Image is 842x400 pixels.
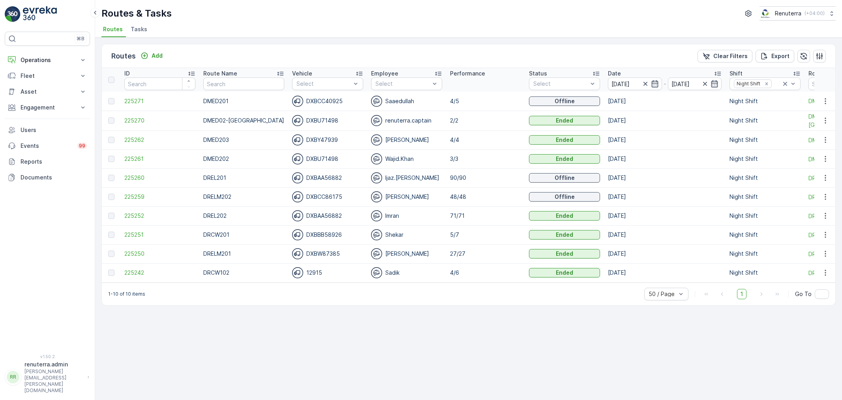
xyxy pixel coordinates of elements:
[371,153,382,164] img: svg%3e
[292,210,363,221] div: DXBAA56882
[203,212,284,220] p: DREL202
[21,174,87,181] p: Documents
[5,68,90,84] button: Fleet
[450,70,485,77] p: Performance
[292,96,363,107] div: DXBCC40925
[292,153,363,164] div: DXBU71498
[371,210,382,221] img: svg%3e
[371,134,382,145] img: svg%3e
[203,70,237,77] p: Route Name
[371,229,382,240] img: svg%3e
[292,153,303,164] img: svg%3e
[292,191,303,202] img: svg%3e
[371,248,382,259] img: svg%3e
[77,36,84,42] p: ⌘B
[203,155,284,163] p: DMED202
[729,250,801,258] p: Night Shift
[556,212,573,220] p: Ended
[529,116,600,125] button: Ended
[604,92,726,111] td: [DATE]
[5,138,90,154] a: Events99
[529,211,600,221] button: Ended
[292,210,303,221] img: svg%3e
[555,193,575,201] p: Offline
[292,115,303,126] img: svg%3e
[108,213,114,219] div: Toggle Row Selected
[21,142,73,150] p: Events
[21,126,87,134] p: Users
[5,52,90,68] button: Operations
[292,248,363,259] div: DXBW87385
[292,134,363,145] div: DXBY47939
[292,229,363,240] div: DXBBB58926
[23,6,57,22] img: logo_light-DOdMpM7g.png
[729,231,801,239] p: Night Shift
[375,80,430,88] p: Select
[734,80,761,87] div: Night Shift
[137,51,166,60] button: Add
[292,115,363,126] div: DXBU71498
[371,248,442,259] div: [PERSON_NAME]
[5,354,90,359] span: v 1.50.2
[371,191,382,202] img: svg%3e
[292,267,363,278] div: 12915
[292,191,363,202] div: DXBCC86175
[124,155,195,163] a: 225261
[450,97,521,105] p: 4/5
[124,97,195,105] a: 225271
[5,154,90,170] a: Reports
[529,192,600,202] button: Offline
[762,81,771,87] div: Remove Night Shift
[21,104,74,111] p: Engagement
[124,212,195,220] span: 225252
[604,206,726,225] td: [DATE]
[124,174,195,182] a: 225260
[5,360,90,394] button: RRrenuterra.admin[PERSON_NAME][EMAIL_ADDRESS][PERSON_NAME][DOMAIN_NAME]
[292,172,303,183] img: svg%3e
[450,136,521,144] p: 4/4
[729,136,801,144] p: Night Shift
[203,231,284,239] p: DRCW201
[664,79,666,89] p: -
[729,193,801,201] p: Night Shift
[21,72,74,80] p: Fleet
[124,231,195,239] span: 225251
[713,52,748,60] p: Clear Filters
[604,187,726,206] td: [DATE]
[5,170,90,185] a: Documents
[529,154,600,164] button: Ended
[124,193,195,201] a: 225259
[24,368,84,394] p: [PERSON_NAME][EMAIL_ADDRESS][PERSON_NAME][DOMAIN_NAME]
[5,122,90,138] a: Users
[608,77,662,90] input: dd/mm/yyyy
[5,100,90,115] button: Engagement
[529,249,600,258] button: Ended
[203,250,284,258] p: DRELM201
[556,250,573,258] p: Ended
[21,56,74,64] p: Operations
[152,52,163,60] p: Add
[529,268,600,277] button: Ended
[7,371,19,383] div: RR
[5,6,21,22] img: logo
[775,9,801,17] p: Renuterra
[556,117,573,125] p: Ended
[108,175,114,181] div: Toggle Row Selected
[371,134,442,145] div: [PERSON_NAME]
[371,267,442,278] div: Sadik
[729,155,801,163] p: Night Shift
[124,70,130,77] p: ID
[371,191,442,202] div: [PERSON_NAME]
[292,172,363,183] div: DXBAA56882
[203,193,284,201] p: DRELM202
[604,168,726,187] td: [DATE]
[450,212,521,220] p: 71/71
[21,88,74,96] p: Asset
[759,9,772,18] img: Screenshot_2024-07-26_at_13.33.01.png
[108,270,114,276] div: Toggle Row Selected
[124,136,195,144] a: 225262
